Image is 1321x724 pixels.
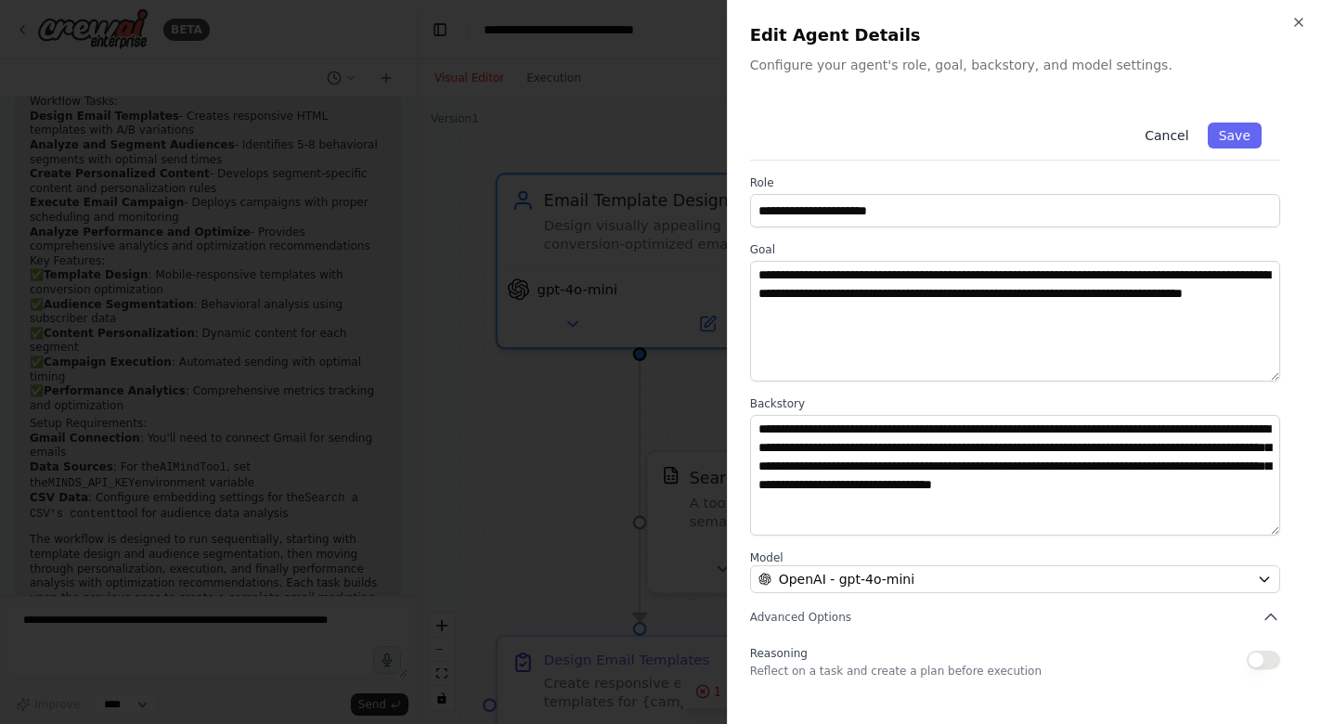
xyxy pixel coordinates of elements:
button: Cancel [1133,123,1199,149]
p: Reflect on a task and create a plan before execution [750,664,1042,679]
p: Configure your agent's role, goal, backstory, and model settings. [750,56,1299,74]
button: Save [1208,123,1262,149]
label: Model [750,550,1280,565]
button: Advanced Options [750,608,1280,627]
span: Reasoning [750,647,808,660]
h2: Edit Agent Details [750,22,1299,48]
label: Role [750,175,1280,190]
button: OpenAI - gpt-4o-mini [750,565,1280,593]
span: Temperature: [750,701,824,716]
label: Backstory [750,396,1280,411]
span: OpenAI - gpt-4o-mini [779,570,914,588]
label: Goal [750,242,1280,257]
span: Advanced Options [750,610,851,625]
